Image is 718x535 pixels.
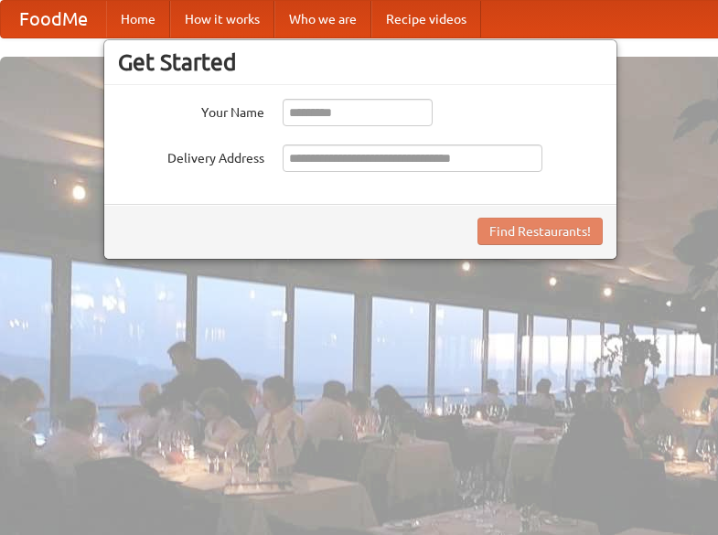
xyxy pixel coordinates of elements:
[118,99,264,122] label: Your Name
[118,48,603,76] h3: Get Started
[1,1,106,37] a: FoodMe
[118,144,264,167] label: Delivery Address
[170,1,274,37] a: How it works
[106,1,170,37] a: Home
[477,218,603,245] button: Find Restaurants!
[371,1,481,37] a: Recipe videos
[274,1,371,37] a: Who we are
